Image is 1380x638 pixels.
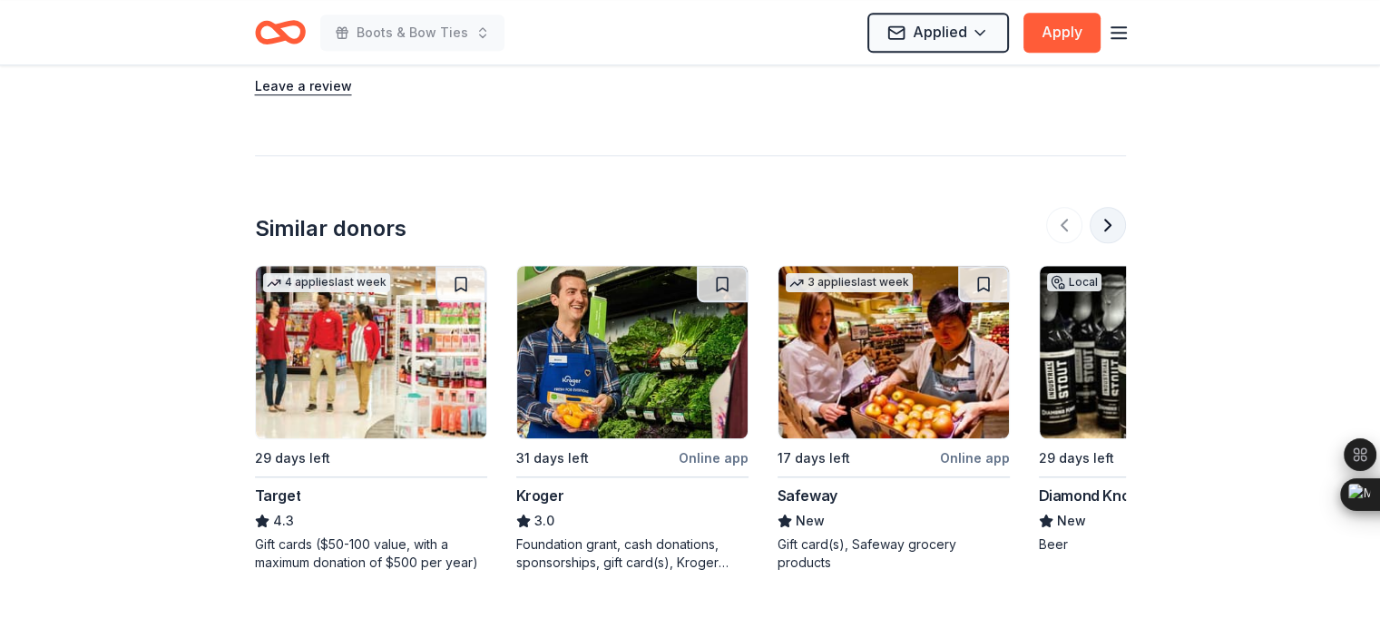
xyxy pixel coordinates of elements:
[263,273,390,292] div: 4 applies last week
[516,485,564,506] div: Kroger
[255,447,330,469] div: 29 days left
[320,15,504,51] button: Boots & Bow Ties
[1039,447,1114,469] div: 29 days left
[516,447,589,469] div: 31 days left
[1057,510,1086,532] span: New
[517,266,748,438] img: Image for Kroger
[516,265,749,572] a: Image for Kroger31 days leftOnline appKroger3.0Foundation grant, cash donations, sponsorships, gi...
[1023,13,1101,53] button: Apply
[778,447,850,469] div: 17 days left
[796,510,825,532] span: New
[1039,485,1264,506] div: Diamond Knot Brewing Company
[516,535,749,572] div: Foundation grant, cash donations, sponsorships, gift card(s), Kroger products
[778,266,1009,438] img: Image for Safeway
[255,214,406,243] div: Similar donors
[913,20,967,44] span: Applied
[778,265,1010,572] a: Image for Safeway3 applieslast week17 days leftOnline appSafewayNewGift card(s), Safeway grocery ...
[255,485,301,506] div: Target
[273,510,294,532] span: 4.3
[786,273,913,292] div: 3 applies last week
[255,75,352,97] button: Leave a review
[1040,266,1270,438] img: Image for Diamond Knot Brewing Company
[778,485,837,506] div: Safeway
[256,266,486,438] img: Image for Target
[867,13,1009,53] button: Applied
[534,510,554,532] span: 3.0
[255,11,306,54] a: Home
[255,535,487,572] div: Gift cards ($50-100 value, with a maximum donation of $500 per year)
[255,265,487,572] a: Image for Target4 applieslast week29 days leftTarget4.3Gift cards ($50-100 value, with a maximum ...
[940,447,1010,469] div: Online app
[1039,265,1271,554] a: Image for Diamond Knot Brewing CompanyLocal29 days leftOnline appDiamond Knot Brewing CompanyNewBeer
[778,535,1010,572] div: Gift card(s), Safeway grocery products
[679,447,749,469] div: Online app
[1039,535,1271,554] div: Beer
[357,22,468,44] span: Boots & Bow Ties
[1047,273,1101,291] div: Local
